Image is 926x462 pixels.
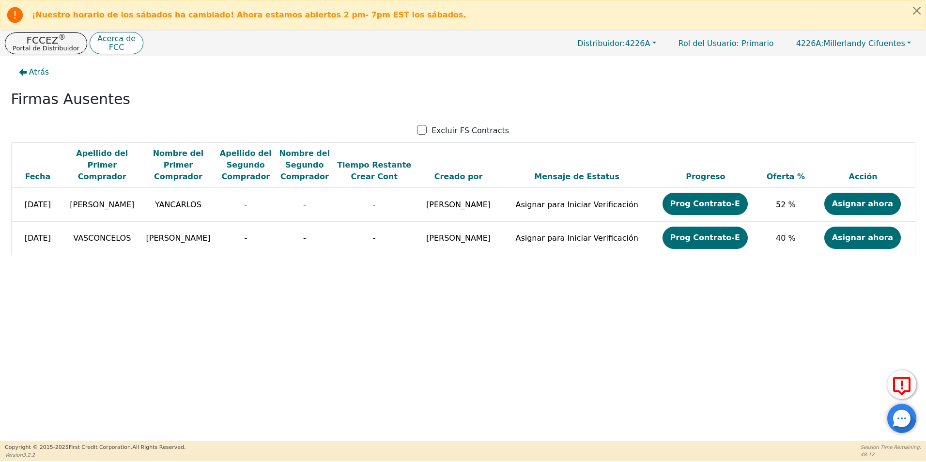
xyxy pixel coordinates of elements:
p: FCC [97,44,136,51]
td: [DATE] [11,188,64,222]
div: Nombre del Primer Comprador [142,148,214,183]
span: Millerlandy Cifuentes [796,39,905,48]
td: [DATE] [11,221,64,255]
p: Acerca de [97,35,136,43]
span: Atrás [29,66,49,78]
button: Reportar Error a FCC [887,370,916,399]
h2: Firmas Ausentes [11,91,915,108]
p: Primario [669,34,784,53]
span: 40 % [776,233,796,243]
span: 4226A [577,39,650,48]
div: Apellido del Primer Comprador [66,148,138,183]
button: Prog Contrato-E [663,193,748,215]
button: Atrás [11,61,57,83]
div: Creado por [417,171,500,183]
span: VASCONCELOS [73,233,131,243]
button: 4226A:Millerlandy Cifuentes [786,36,921,51]
div: Mensaje de Estatus [505,171,649,183]
a: Rol del Usuario: Primario [669,34,784,53]
div: Nombre del Segundo Comprador [278,148,332,183]
button: Prog Contrato-E [663,227,748,249]
span: All Rights Reserved. [132,444,185,450]
span: - [244,200,247,209]
div: Progreso [654,171,757,183]
span: - [303,233,306,243]
span: Acción [849,172,878,181]
p: Session Time Remaining: [861,444,921,451]
button: Close alert [908,0,926,20]
button: Asignar ahora [824,227,901,249]
b: ¡Nuestro horario de los sábados ha cambiado! Ahora estamos abiertos 2 pm- 7pm EST los sábados. [32,10,466,19]
span: Rol del Usuario : [679,39,739,48]
span: 52 % [776,200,796,209]
td: [PERSON_NAME] [415,221,503,255]
td: [PERSON_NAME] [415,188,503,222]
td: Asignar para Iniciar Verificación [502,188,651,222]
td: - [334,221,415,255]
span: YANCARLOS [155,200,201,209]
td: Asignar para Iniciar Verificación [502,221,651,255]
span: Tiempo Restante Crear Cont [337,160,411,181]
div: Oferta % [762,171,809,183]
span: Distribuidor: [577,39,625,48]
p: Portal de Distribuidor [13,45,79,51]
p: 48:12 [861,451,921,458]
sup: ® [58,33,65,42]
p: Version 3.2.2 [5,451,185,459]
span: - [303,200,306,209]
button: Acerca deFCC [90,32,143,55]
span: [PERSON_NAME] [146,233,211,243]
button: Distribuidor:4226A [567,36,666,51]
span: - [244,233,247,243]
div: Fecha [14,171,62,183]
p: Excluir FS Contracts [432,125,509,137]
p: Copyright © 2015- 2025 First Credit Corporation. [5,444,185,452]
span: [PERSON_NAME] [70,200,134,209]
button: FCCEZ®Portal de Distribuidor [5,32,87,54]
p: FCCEZ [13,35,79,45]
td: - [334,188,415,222]
div: Apellido del Segundo Comprador [219,148,273,183]
span: 4226A: [796,39,824,48]
button: Asignar ahora [824,193,901,215]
